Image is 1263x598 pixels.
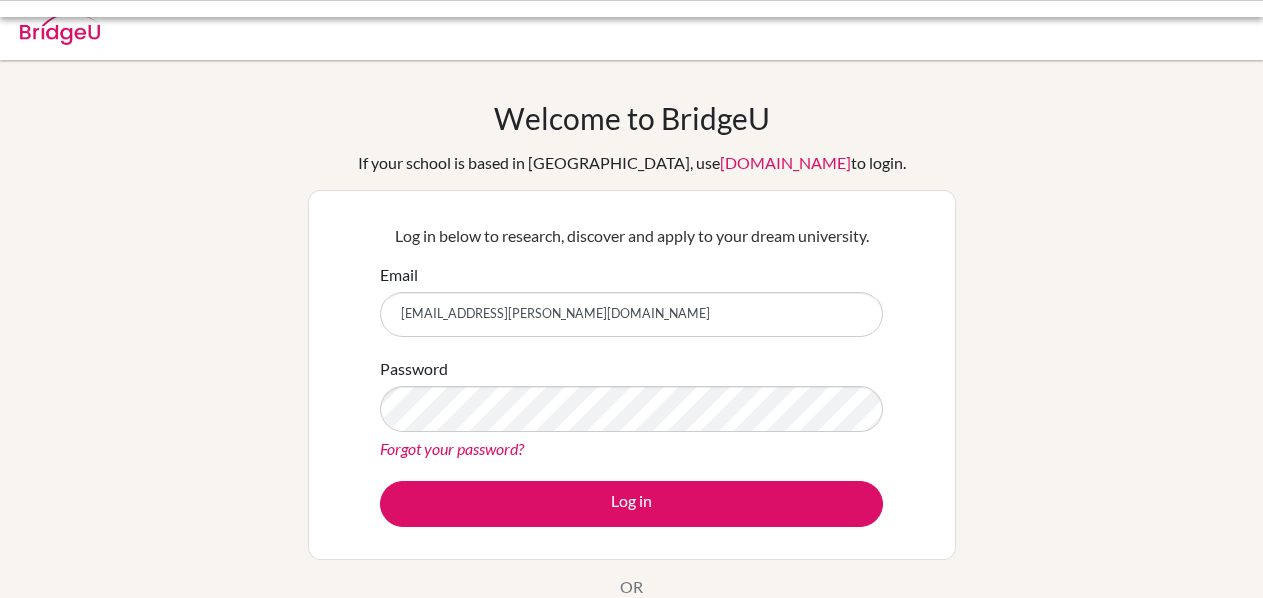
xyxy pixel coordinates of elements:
[380,263,418,287] label: Email
[494,100,770,136] h1: Welcome to BridgeU
[720,153,851,172] a: [DOMAIN_NAME]
[20,13,100,45] img: Bridge-U
[380,481,883,527] button: Log in
[380,357,448,381] label: Password
[380,224,883,248] p: Log in below to research, discover and apply to your dream university.
[380,439,524,458] a: Forgot your password?
[53,16,912,40] div: Invalid email or password.
[358,151,906,175] div: If your school is based in [GEOGRAPHIC_DATA], use to login.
